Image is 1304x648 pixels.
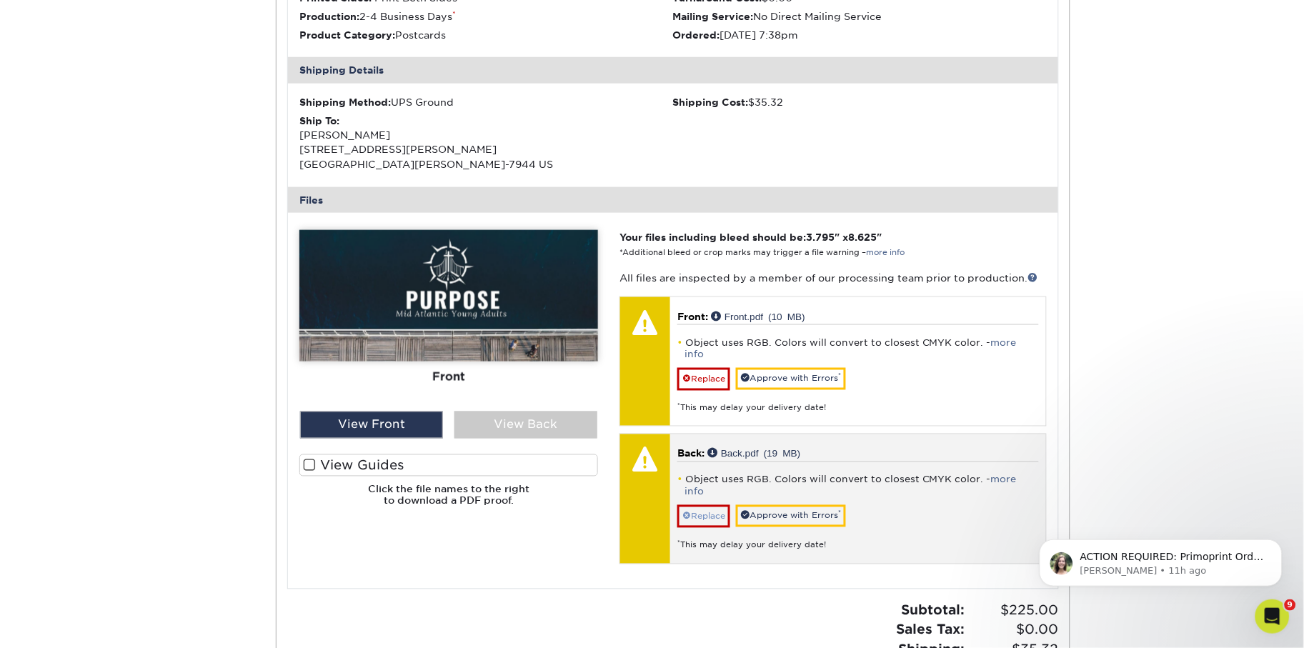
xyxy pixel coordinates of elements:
div: View Back [454,412,597,439]
strong: Production: [299,11,359,22]
a: more info [685,337,1017,360]
iframe: Intercom notifications message [1018,509,1304,609]
span: Back: [677,448,705,459]
a: Replace [677,505,730,528]
strong: Ship To: [299,115,339,126]
span: Front: [677,311,708,322]
li: [DATE] 7:38pm [673,28,1047,42]
a: more info [685,474,1017,497]
iframe: Intercom live chat [1255,599,1290,634]
a: more info [866,248,905,257]
div: This may delay your delivery date! [677,391,1038,414]
a: Front.pdf (10 MB) [711,311,805,321]
span: 8.625 [848,231,877,243]
li: Postcards [299,28,673,42]
div: View Front [300,412,443,439]
strong: Ordered: [673,29,720,41]
div: Files [288,187,1058,213]
span: $0.00 [970,620,1059,640]
div: $35.32 [673,95,1047,109]
li: Object uses RGB. Colors will convert to closest CMYK color. - [677,337,1038,361]
div: Shipping Details [288,57,1058,83]
li: Object uses RGB. Colors will convert to closest CMYK color. - [677,474,1038,498]
strong: Your files including bleed should be: " x " [619,231,882,243]
strong: Mailing Service: [673,11,754,22]
strong: Shipping Method: [299,96,391,108]
a: Approve with Errors* [736,368,846,390]
strong: Sales Tax: [897,622,965,637]
li: No Direct Mailing Service [673,9,1047,24]
label: View Guides [299,454,598,477]
span: 9 [1285,599,1296,611]
li: 2-4 Business Days [299,9,673,24]
div: UPS Ground [299,95,673,109]
a: Replace [677,368,730,391]
div: Front [299,362,598,393]
div: [PERSON_NAME] [STREET_ADDRESS][PERSON_NAME] [GEOGRAPHIC_DATA][PERSON_NAME]-7944 US [299,114,673,172]
span: 3.795 [806,231,835,243]
strong: Shipping Cost: [673,96,749,108]
strong: Subtotal: [902,602,965,618]
small: *Additional bleed or crop marks may trigger a file warning – [619,248,905,257]
a: Approve with Errors* [736,505,846,527]
span: $225.00 [970,601,1059,621]
div: This may delay your delivery date! [677,528,1038,552]
a: Back.pdf (19 MB) [707,448,800,458]
p: All files are inspected by a member of our processing team prior to production. [619,271,1046,285]
h6: Click the file names to the right to download a PDF proof. [299,484,598,519]
strong: Product Category: [299,29,395,41]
